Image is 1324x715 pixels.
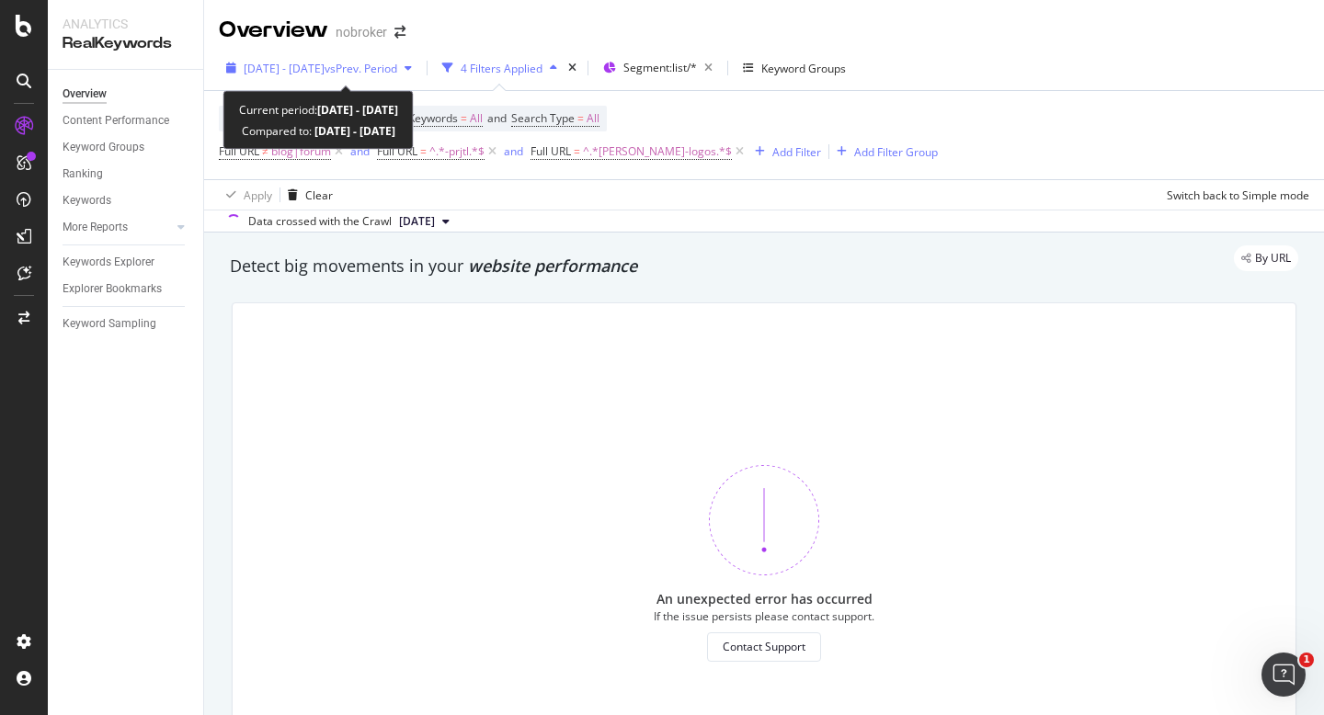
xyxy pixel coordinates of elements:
[350,143,370,159] div: and
[723,639,805,654] div: Contact Support
[377,143,417,159] span: Full URL
[1255,253,1291,264] span: By URL
[748,141,821,163] button: Add Filter
[399,213,435,230] span: 2025 Sep. 1st
[583,139,732,165] span: ^.*[PERSON_NAME]-logos.*$
[219,15,328,46] div: Overview
[219,180,272,210] button: Apply
[63,165,190,184] a: Ranking
[531,143,571,159] span: Full URL
[1167,187,1309,203] div: Switch back to Simple mode
[63,218,172,237] a: More Reports
[242,120,395,142] div: Compared to:
[577,110,584,126] span: =
[63,111,190,131] a: Content Performance
[280,180,333,210] button: Clear
[63,279,162,299] div: Explorer Bookmarks
[1159,180,1309,210] button: Switch back to Simple mode
[219,143,259,159] span: Full URL
[707,632,821,662] button: Contact Support
[656,590,873,608] div: An unexpected error has occurred
[63,253,154,272] div: Keywords Explorer
[487,110,507,126] span: and
[63,33,188,54] div: RealKeywords
[63,15,188,33] div: Analytics
[1261,653,1306,697] iframe: Intercom live chat
[511,110,575,126] span: Search Type
[772,144,821,160] div: Add Filter
[239,99,398,120] div: Current period:
[244,187,272,203] div: Apply
[336,23,387,41] div: nobroker
[317,102,398,118] b: [DATE] - [DATE]
[574,143,580,159] span: =
[709,465,819,575] img: 370bne1z.png
[392,210,457,233] button: [DATE]
[408,110,458,126] span: Keywords
[244,61,325,76] span: [DATE] - [DATE]
[271,139,331,165] span: blog|forum
[312,123,395,139] b: [DATE] - [DATE]
[63,85,107,104] div: Overview
[63,85,190,104] a: Overview
[325,61,397,76] span: vs Prev. Period
[394,26,405,39] div: arrow-right-arrow-left
[596,53,720,83] button: Segment:list/*
[63,138,144,157] div: Keyword Groups
[504,142,523,160] button: and
[1234,245,1298,271] div: legacy label
[219,53,419,83] button: [DATE] - [DATE]vsPrev. Period
[736,53,853,83] button: Keyword Groups
[63,279,190,299] a: Explorer Bookmarks
[504,143,523,159] div: and
[761,61,846,76] div: Keyword Groups
[63,314,190,334] a: Keyword Sampling
[623,60,697,75] span: Segment: list/*
[461,61,542,76] div: 4 Filters Applied
[63,253,190,272] a: Keywords Explorer
[305,187,333,203] div: Clear
[63,191,111,210] div: Keywords
[262,143,268,159] span: ≠
[248,213,392,230] div: Data crossed with the Crawl
[63,111,169,131] div: Content Performance
[565,59,580,77] div: times
[654,608,874,624] div: If the issue persists please contact support.
[829,141,938,163] button: Add Filter Group
[63,218,128,237] div: More Reports
[63,314,156,334] div: Keyword Sampling
[63,191,190,210] a: Keywords
[63,138,190,157] a: Keyword Groups
[435,53,565,83] button: 4 Filters Applied
[470,106,483,131] span: All
[1299,653,1314,667] span: 1
[587,106,599,131] span: All
[63,165,103,184] div: Ranking
[461,110,467,126] span: =
[854,144,938,160] div: Add Filter Group
[429,139,485,165] span: ^.*-prjtl.*$
[350,142,370,160] button: and
[420,143,427,159] span: =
